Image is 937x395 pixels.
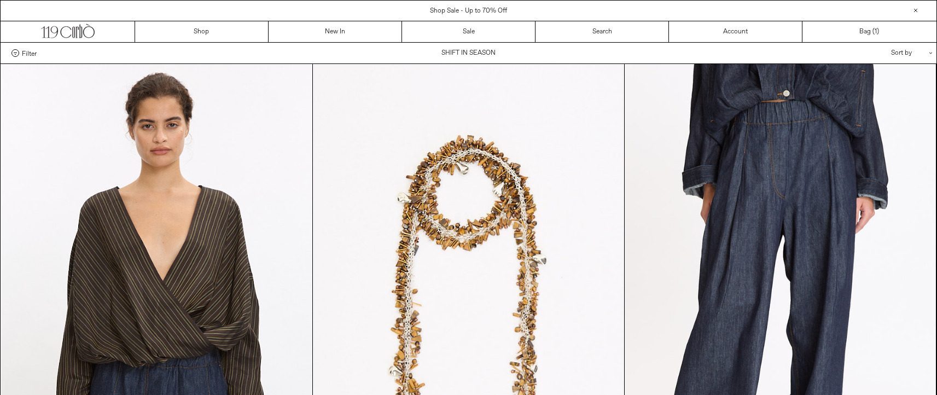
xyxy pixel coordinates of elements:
[802,21,936,42] a: Bag ()
[875,27,879,37] span: )
[536,21,669,42] a: Search
[269,21,402,42] a: New In
[669,21,802,42] a: Account
[22,49,37,57] span: Filter
[402,21,536,42] a: Sale
[827,43,926,63] div: Sort by
[875,27,877,36] span: 1
[135,21,269,42] a: Shop
[430,7,507,15] a: Shop Sale - Up to 70% Off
